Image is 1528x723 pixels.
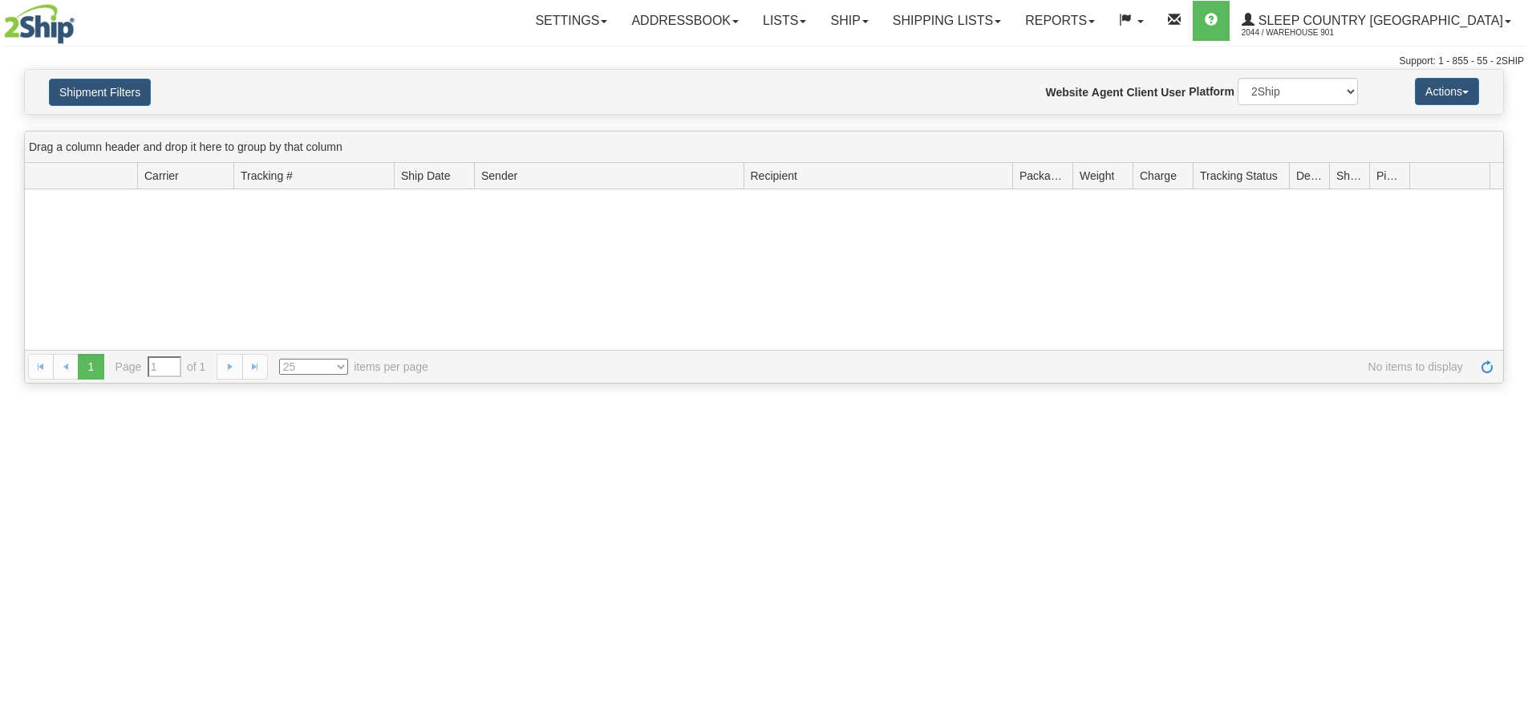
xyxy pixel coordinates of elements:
[1474,354,1500,380] a: Refresh
[4,55,1524,68] div: Support: 1 - 855 - 55 - 2SHIP
[1161,84,1186,100] label: User
[1376,168,1403,184] span: Pickup Status
[1296,168,1323,184] span: Delivery Status
[241,168,293,184] span: Tracking #
[1189,83,1234,100] label: Platform
[1230,1,1523,41] a: Sleep Country [GEOGRAPHIC_DATA] 2044 / Warehouse 901
[49,79,151,106] button: Shipment Filters
[1254,14,1503,27] span: Sleep Country [GEOGRAPHIC_DATA]
[116,356,206,377] span: Page of 1
[818,1,880,41] a: Ship
[523,1,619,41] a: Settings
[1242,25,1362,41] span: 2044 / Warehouse 901
[144,168,179,184] span: Carrier
[481,168,517,184] span: Sender
[1013,1,1107,41] a: Reports
[1092,84,1124,100] label: Agent
[751,1,818,41] a: Lists
[279,359,428,375] span: items per page
[25,132,1503,163] div: grid grouping header
[1126,84,1157,100] label: Client
[751,168,797,184] span: Recipient
[78,354,103,380] span: 1
[1046,84,1088,100] label: Website
[619,1,751,41] a: Addressbook
[1080,168,1114,184] span: Weight
[1200,168,1278,184] span: Tracking Status
[401,168,450,184] span: Ship Date
[1336,168,1363,184] span: Shipment Issues
[451,359,1463,375] span: No items to display
[4,4,75,44] img: logo2044.jpg
[881,1,1013,41] a: Shipping lists
[1415,78,1479,105] button: Actions
[1019,168,1066,184] span: Packages
[1140,168,1177,184] span: Charge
